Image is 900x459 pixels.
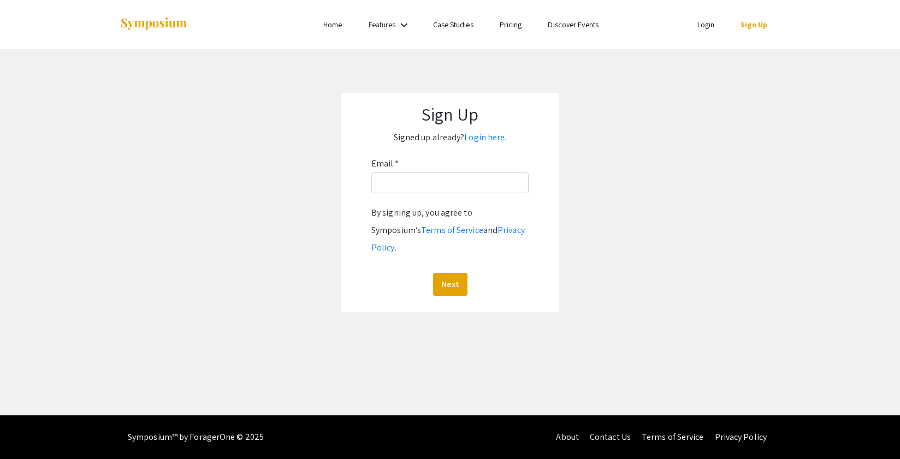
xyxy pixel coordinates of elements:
p: Signed up already? [352,129,548,146]
a: Privacy Policy [371,224,525,253]
img: Symposium by ForagerOne [120,17,188,32]
iframe: Chat [854,410,892,451]
label: Email: [371,155,399,172]
a: Features [369,20,396,29]
h1: Sign Up [352,104,548,124]
button: Next [433,273,467,296]
a: Discover Events [548,20,599,29]
a: Contact Us [590,431,631,443]
a: Privacy Policy [715,431,767,443]
div: Symposium™ by ForagerOne © 2025 [128,415,264,459]
div: By signing up, you agree to Symposium’s and . [371,204,529,257]
a: Home [323,20,342,29]
a: Case Studies [433,20,473,29]
mat-icon: Expand Features list [398,19,411,32]
a: Login [697,20,715,29]
a: Login here. [464,132,506,143]
a: Sign Up [741,20,767,29]
a: About [556,431,579,443]
a: Terms of Service [642,431,704,443]
a: Pricing [500,20,522,29]
a: Terms of Service [421,224,483,236]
